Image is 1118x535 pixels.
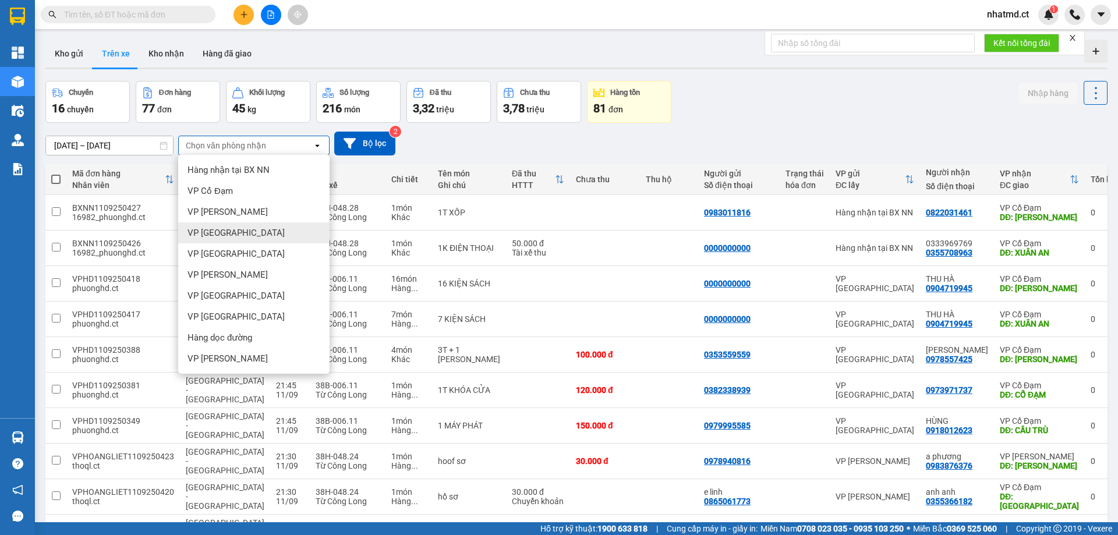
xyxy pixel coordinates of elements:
[391,248,426,257] div: Khác
[390,126,401,137] sup: 2
[72,487,174,497] div: VPHOANGLIET1109250420
[69,88,93,97] div: Chuyến
[186,447,264,475] span: [GEOGRAPHIC_DATA] - [GEOGRAPHIC_DATA]
[786,169,824,178] div: Trạng thái
[12,511,23,522] span: message
[186,140,266,151] div: Chọn văn phòng nhận
[913,522,997,535] span: Miền Bắc
[438,345,500,364] div: 3T + 1 LON SƠN
[438,169,500,178] div: Tên món
[316,180,380,190] div: Tài xế
[438,385,500,395] div: 1T KHÓA CỬA
[316,390,380,399] div: Từ Công Long
[276,426,304,435] div: 11/09
[512,497,564,506] div: Chuyển khoản
[1000,248,1079,257] div: DĐ: XUÂN AN
[926,274,988,284] div: THU HÀ
[72,203,174,212] div: BXNN1109250427
[249,88,285,97] div: Khối lượng
[926,248,972,257] div: 0355708963
[64,8,201,21] input: Tìm tên, số ĐT hoặc mã đơn
[587,81,671,123] button: Hàng tồn81đơn
[186,483,264,511] span: [GEOGRAPHIC_DATA] - [GEOGRAPHIC_DATA]
[704,243,751,253] div: 0000000000
[438,314,500,324] div: 7 KIỆN SÁCH
[12,47,24,59] img: dashboard-icon
[704,497,751,506] div: 0865061773
[339,88,369,97] div: Số lượng
[391,487,426,497] div: 1 món
[316,169,380,178] div: Xe
[836,180,905,190] div: ĐC lấy
[12,76,24,88] img: warehouse-icon
[316,461,380,470] div: Từ Công Long
[48,10,56,19] span: search
[178,155,330,374] ul: Menu
[512,239,564,248] div: 50.000 đ
[1000,416,1079,426] div: VP Cổ Đạm
[993,37,1050,49] span: Kết nối tổng đài
[45,40,93,68] button: Kho gửi
[193,40,261,68] button: Hàng đã giao
[72,416,174,426] div: VPHD1109250349
[438,456,500,466] div: hoof sơ
[907,526,910,531] span: ⚪️
[576,350,634,359] div: 100.000 đ
[1000,284,1079,293] div: DĐ: XUÂN VIÊN
[187,227,285,239] span: VP [GEOGRAPHIC_DATA]
[704,279,751,288] div: 0000000000
[1000,310,1079,319] div: VP Cổ Đạm
[1084,40,1108,63] div: Tạo kho hàng mới
[187,332,252,343] span: Hàng dọc đường
[1050,5,1058,13] sup: 1
[391,416,426,426] div: 1 món
[72,426,174,435] div: phuonghd.ct
[540,522,648,535] span: Hỗ trợ kỹ thuật:
[232,101,245,115] span: 45
[1006,522,1007,535] span: |
[1000,345,1079,355] div: VP Cổ Đạm
[186,376,264,404] span: [GEOGRAPHIC_DATA] - [GEOGRAPHIC_DATA]
[413,101,434,115] span: 3,32
[836,345,914,364] div: VP [GEOGRAPHIC_DATA]
[316,416,380,426] div: 38B-006.11
[497,81,581,123] button: Chưa thu3,78 triệu
[159,88,191,97] div: Đơn hàng
[926,416,988,426] div: HÙNG
[391,175,426,184] div: Chi tiết
[93,40,139,68] button: Trên xe
[1096,9,1106,20] span: caret-down
[610,88,640,97] div: Hàng tồn
[391,319,426,328] div: Hàng thông thường
[926,284,972,293] div: 0904719945
[786,180,824,190] div: hóa đơn
[142,101,155,115] span: 77
[836,169,905,178] div: VP gửi
[576,385,634,395] div: 120.000 đ
[72,310,174,319] div: VPHD1109250417
[187,311,285,323] span: VP [GEOGRAPHIC_DATA]
[411,390,418,399] span: ...
[12,134,24,146] img: warehouse-icon
[926,310,988,319] div: THU HÀ
[593,101,606,115] span: 81
[926,487,988,497] div: anh anh
[66,164,180,195] th: Toggle SortBy
[926,452,988,461] div: a phương
[316,497,380,506] div: Từ Công Long
[512,248,564,257] div: Tài xế thu
[926,182,988,191] div: Số điện thoại
[438,421,500,430] div: 1 MÁY PHÁT
[12,484,23,495] span: notification
[667,522,758,535] span: Cung cấp máy in - giấy in:
[316,345,380,355] div: 38B-006.11
[316,274,380,284] div: 38B-006.11
[512,169,555,178] div: Đã thu
[186,412,264,440] span: [GEOGRAPHIC_DATA] - [GEOGRAPHIC_DATA]
[187,164,270,176] span: Hàng nhận tại BX NN
[836,456,914,466] div: VP [PERSON_NAME]
[391,274,426,284] div: 16 món
[157,105,172,114] span: đơn
[267,10,275,19] span: file-add
[276,381,304,390] div: 21:45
